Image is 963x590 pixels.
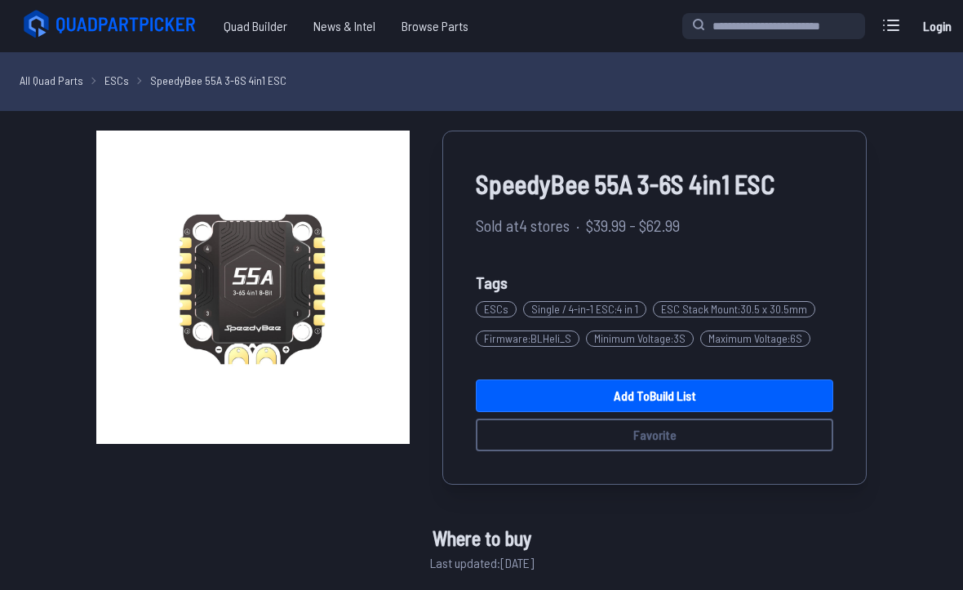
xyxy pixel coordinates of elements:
span: Sold at 4 stores [476,213,570,237]
a: Quad Builder [211,10,300,42]
a: Browse Parts [388,10,481,42]
span: ESC Stack Mount : 30.5 x 30.5mm [653,301,815,317]
a: Maximum Voltage:6S [700,324,817,353]
span: Last updated: [DATE] [430,553,534,573]
a: All Quad Parts [20,72,83,89]
span: ESCs [476,301,517,317]
a: Login [917,10,956,42]
a: ESCs [476,295,523,324]
a: Firmware:BLHeli_S [476,324,586,353]
a: ESCs [104,72,129,89]
span: · [576,213,579,237]
span: Single / 4-in-1 ESC : 4 in 1 [523,301,646,317]
img: image [96,131,410,444]
span: Firmware : BLHeli_S [476,330,579,347]
a: Add toBuild List [476,379,833,412]
a: SpeedyBee 55A 3-6S 4in1 ESC [150,72,286,89]
span: $39.99 - $62.99 [586,213,680,237]
a: Minimum Voltage:3S [586,324,700,353]
a: News & Intel [300,10,388,42]
span: Where to buy [433,524,531,553]
a: Single / 4-in-1 ESC:4 in 1 [523,295,653,324]
span: Minimum Voltage : 3S [586,330,694,347]
button: Favorite [476,419,833,451]
a: ESC Stack Mount:30.5 x 30.5mm [653,295,822,324]
span: Maximum Voltage : 6S [700,330,810,347]
span: Tags [476,273,508,292]
span: SpeedyBee 55A 3-6S 4in1 ESC [476,164,833,203]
